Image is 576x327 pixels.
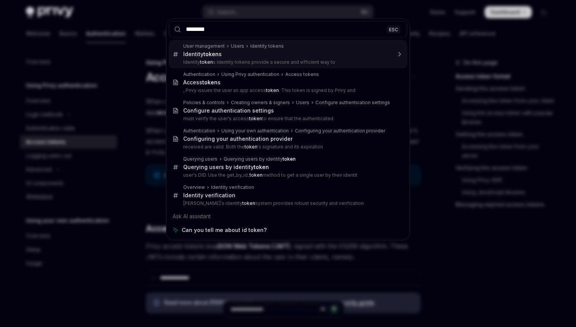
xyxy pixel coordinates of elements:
div: Overview [183,184,205,190]
p: must verify the user's access to ensure that the authenticated [183,116,391,122]
div: Creating owners & signers [231,100,290,106]
div: Access tokens [285,71,319,77]
p: user's DID. Use the get_by_id_ method to get a single user by their identit [183,172,391,178]
div: Access s [183,79,221,86]
div: Identity s [183,51,222,58]
div: User management [183,43,225,49]
b: token [283,156,296,162]
span: Can you tell me about id token? [182,226,267,234]
b: token [254,164,269,170]
p: received are valid. Both the 's signature and its expiration [183,144,391,150]
b: token [200,59,213,65]
b: token [250,172,262,178]
div: Identity verification [183,192,235,199]
div: Querying users [183,156,218,162]
div: Using Privy authentication [221,71,279,77]
div: Querying users by identity [183,164,269,171]
div: Configuring your authentication provider [183,135,293,142]
b: token [242,200,255,206]
div: Users [296,100,309,106]
div: Users [231,43,244,49]
b: token [266,87,279,93]
div: Identity tokens [250,43,284,49]
b: token [249,116,262,121]
div: Configure authentication settings [315,100,390,106]
div: Authentication [183,71,215,77]
p: [PERSON_NAME]'s identity system provides robust security and verification [183,200,391,206]
div: Policies & controls [183,100,225,106]
div: Authentication [183,128,215,134]
div: Identity verification [211,184,254,190]
p: Identity s Identity tokens provide a secure and efficient way to [183,59,391,65]
div: Configuring your authentication provider [295,128,385,134]
div: ESC [387,25,400,33]
p: , Privy issues the user an app access . This token is signed by Privy and [183,87,391,93]
b: token [202,79,218,85]
b: token [245,144,258,150]
div: Ask AI assistant [169,209,407,223]
div: Using your own authentication [221,128,289,134]
div: Configure authentication settings [183,107,274,114]
div: Querying users by identity [224,156,296,162]
b: token [203,51,219,57]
